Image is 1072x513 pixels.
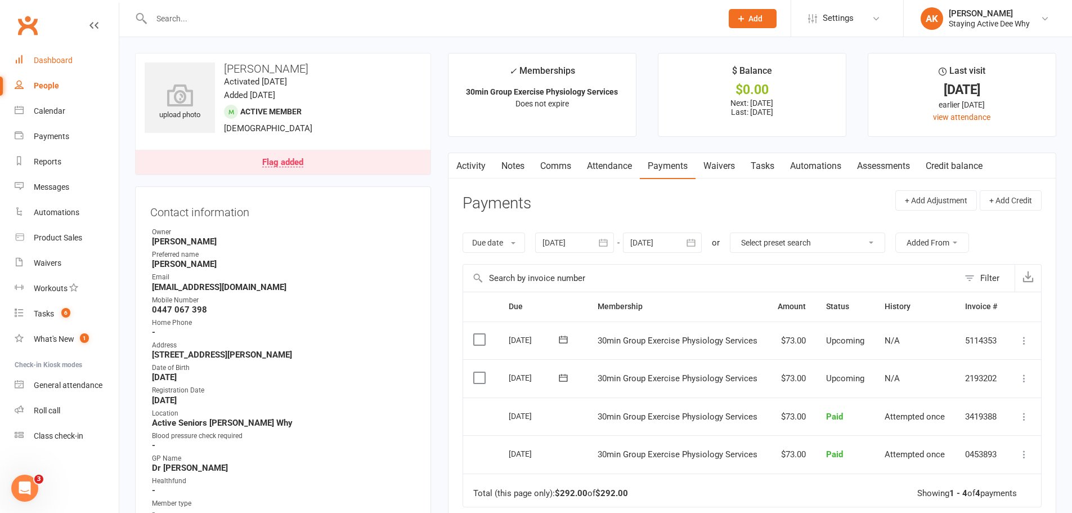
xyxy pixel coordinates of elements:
[816,292,874,321] th: Status
[949,8,1030,19] div: [PERSON_NAME]
[145,84,215,121] div: upload photo
[61,308,70,318] span: 6
[152,340,416,351] div: Address
[15,200,119,225] a: Automations
[152,237,416,247] strong: [PERSON_NAME]
[917,489,1017,498] div: Showing of payments
[885,336,900,346] span: N/A
[15,48,119,73] a: Dashboard
[895,233,969,253] button: Added From
[823,6,854,31] span: Settings
[509,64,575,84] div: Memberships
[80,333,89,343] span: 1
[959,265,1015,292] button: Filter
[34,233,82,242] div: Product Sales
[466,87,618,96] strong: 30min Group Exercise Physiology Services
[448,153,494,179] a: Activity
[955,435,1007,474] td: 0453893
[152,272,416,283] div: Email
[878,84,1046,96] div: [DATE]
[463,265,959,292] input: Search by invoice number
[949,19,1030,29] div: Staying Active Dee Why
[499,292,587,321] th: Due
[975,488,980,498] strong: 4
[15,373,119,398] a: General attendance kiosk mode
[640,153,696,179] a: Payments
[463,233,525,253] button: Due date
[152,418,416,428] strong: Active Seniors [PERSON_NAME] Why
[34,334,74,344] div: What's New
[874,292,955,321] th: History
[579,153,640,179] a: Attendance
[939,64,985,84] div: Last visit
[14,11,42,39] a: Clubworx
[34,406,60,415] div: Roll call
[696,153,743,179] a: Waivers
[152,327,416,337] strong: -
[15,124,119,149] a: Payments
[152,485,416,496] strong: -
[955,322,1007,360] td: 5114353
[509,445,560,462] div: [DATE]
[885,373,900,383] span: N/A
[152,463,416,473] strong: Dr [PERSON_NAME]
[826,449,843,460] span: Paid
[598,412,757,422] span: 30min Group Exercise Physiology Services
[15,149,119,175] a: Reports
[826,412,843,422] span: Paid
[34,81,59,90] div: People
[768,435,816,474] td: $73.00
[34,208,79,217] div: Automations
[473,489,628,498] div: Total (this page only): of
[34,182,69,191] div: Messages
[598,373,757,383] span: 30min Group Exercise Physiology Services
[955,292,1007,321] th: Invoice #
[15,73,119,99] a: People
[34,157,61,166] div: Reports
[768,398,816,436] td: $73.00
[955,359,1007,398] td: 2193202
[152,249,416,260] div: Preferred name
[980,190,1042,211] button: + Add Credit
[152,476,416,487] div: Healthfund
[933,113,990,122] a: view attendance
[152,385,416,396] div: Registration Date
[878,99,1046,111] div: earlier [DATE]
[34,309,54,318] div: Tasks
[669,84,836,96] div: $0.00
[768,359,816,398] td: $73.00
[34,258,61,267] div: Waivers
[145,63,421,75] h3: [PERSON_NAME]
[224,123,312,133] span: [DEMOGRAPHIC_DATA]
[826,336,864,346] span: Upcoming
[152,259,416,269] strong: [PERSON_NAME]
[240,107,302,116] span: Active member
[152,282,416,292] strong: [EMAIL_ADDRESS][DOMAIN_NAME]
[34,132,69,141] div: Payments
[15,423,119,449] a: Class kiosk mode
[669,99,836,117] p: Next: [DATE] Last: [DATE]
[743,153,782,179] a: Tasks
[15,301,119,327] a: Tasks 6
[509,369,560,386] div: [DATE]
[150,202,416,218] h3: Contact information
[748,14,762,23] span: Add
[598,336,757,346] span: 30min Group Exercise Physiology Services
[598,449,757,460] span: 30min Group Exercise Physiology Services
[15,276,119,301] a: Workouts
[895,190,977,211] button: + Add Adjustment
[494,153,532,179] a: Notes
[152,227,416,238] div: Owner
[152,431,416,441] div: Blood pressure check required
[885,412,945,422] span: Attempted once
[152,453,416,464] div: GP Name
[768,322,816,360] td: $73.00
[555,488,587,498] strong: $292.00
[15,327,119,352] a: What's New1
[152,440,416,450] strong: -
[152,372,416,382] strong: [DATE]
[826,373,864,383] span: Upcoming
[509,331,560,349] div: [DATE]
[262,158,303,167] div: Flag added
[34,284,68,293] div: Workouts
